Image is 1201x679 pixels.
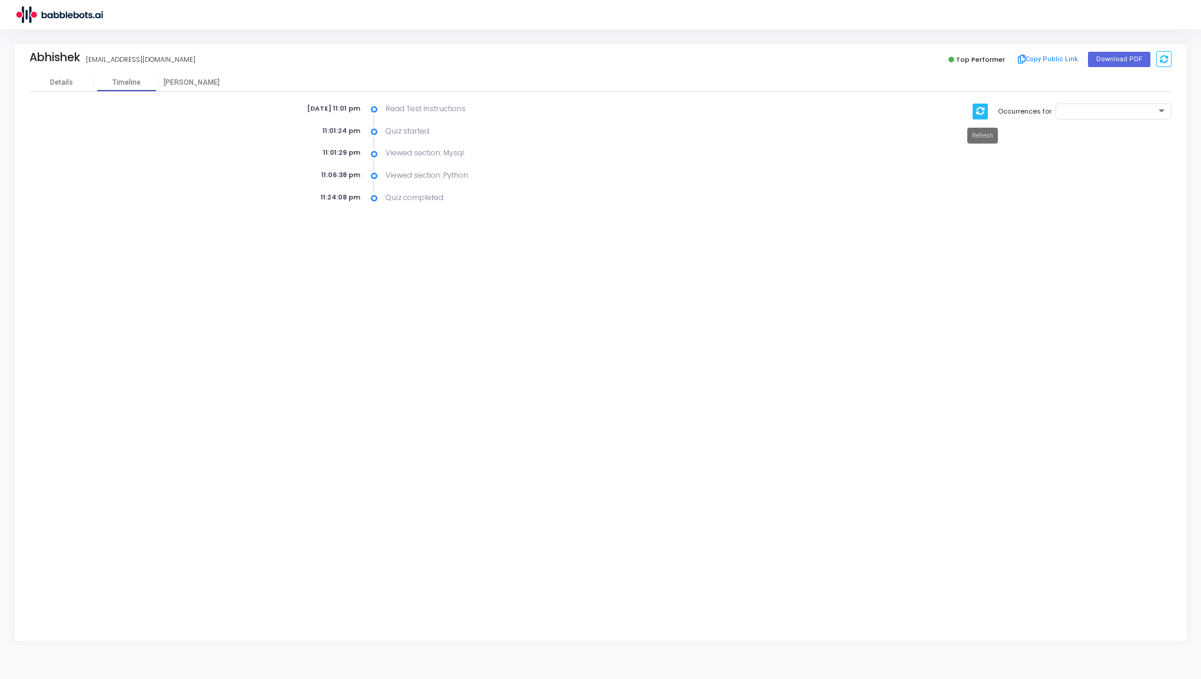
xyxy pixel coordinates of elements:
span: Top Performer [956,55,1005,64]
div: Quiz completed. [379,192,787,203]
button: Copy Public Link [1014,51,1082,68]
div: [DATE] 11:01 pm [219,104,372,114]
img: logo [15,3,103,26]
div: [EMAIL_ADDRESS][DOMAIN_NAME] [86,55,195,65]
div: Abhishek [29,51,80,64]
div: Refresh [967,128,998,144]
div: 11:01:29 pm [219,148,372,158]
label: Occurrences for: [998,106,1053,117]
div: 11:06:38 pm [219,170,372,180]
div: 11:01:24 pm [219,126,372,136]
div: Viewed section: Python. [379,170,787,181]
div: [PERSON_NAME] [159,78,224,87]
div: Details [50,78,73,87]
button: Download PDF [1088,52,1150,67]
div: Timeline [112,78,141,87]
div: Read Test Instructions [379,104,787,114]
div: Quiz started. [379,126,787,137]
div: 11:24:08 pm [219,192,372,202]
div: Viewed section: Mysql. [379,148,787,158]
